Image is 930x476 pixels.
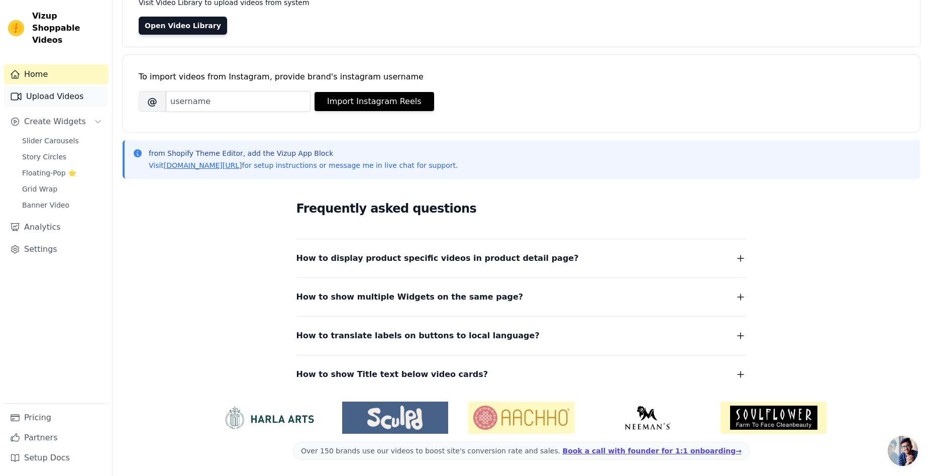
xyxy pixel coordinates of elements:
[16,182,108,196] a: Grid Wrap
[4,448,108,468] a: Setup Docs
[296,329,540,343] span: How to translate labels on buttons to local language?
[342,406,448,430] img: Sculpd US
[24,116,86,128] span: Create Widgets
[164,161,242,169] a: [DOMAIN_NAME][URL]
[296,251,579,265] span: How to display product specific videos in product detail page?
[296,251,747,265] button: How to display product specific videos in product detail page?
[139,71,904,83] div: To import videos from Instagram, provide brand's instagram username
[296,290,747,304] button: How to show multiple Widgets on the same page?
[22,168,76,178] span: Floating-Pop ⭐
[4,86,108,107] a: Upload Videos
[4,112,108,132] button: Create Widgets
[216,406,322,430] img: HarlaArts
[22,136,79,146] span: Slider Carousels
[16,198,108,212] a: Banner Video
[315,92,434,111] button: Import Instagram Reels
[296,290,524,304] span: How to show multiple Widgets on the same page?
[4,217,108,237] a: Analytics
[4,239,108,259] a: Settings
[22,200,69,210] span: Banner Video
[720,402,826,434] img: Soulflower
[22,184,57,194] span: Grid Wrap
[4,428,108,448] a: Partners
[468,402,574,434] img: Aachho
[149,148,458,158] p: from Shopify Theme Editor, add the Vizup App Block
[296,367,747,382] button: How to show Title text below video cards?
[296,329,747,343] button: How to translate labels on buttons to local language?
[149,160,458,170] p: Visit for setup instructions or message me in live chat for support.
[166,91,311,112] input: username
[8,20,24,36] img: Vizup
[16,150,108,164] a: Story Circles
[32,10,104,46] span: Vizup Shoppable Videos
[4,408,108,428] a: Pricing
[296,199,747,219] h2: Frequently asked questions
[16,134,108,148] a: Slider Carousels
[888,436,918,466] div: Açık sohbet
[16,166,108,180] a: Floating-Pop ⭐
[4,64,108,84] a: Home
[296,367,488,382] span: How to show Title text below video cards?
[139,17,227,35] a: Open Video Library
[594,406,700,430] img: Neeman's
[139,91,166,112] span: @
[563,447,742,455] a: Book a call with founder for 1:1 onboarding
[22,152,66,162] span: Story Circles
